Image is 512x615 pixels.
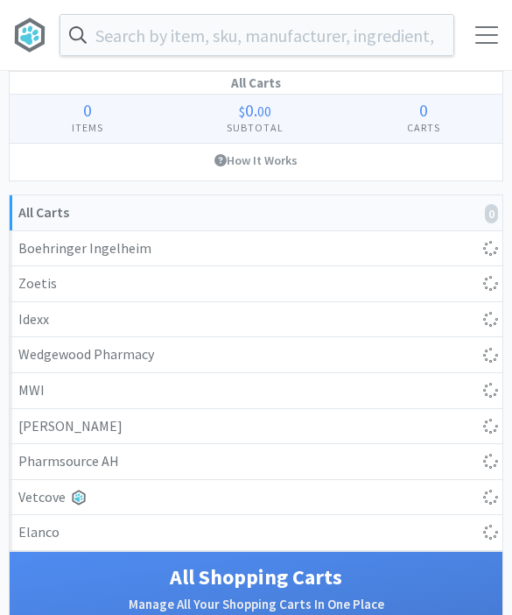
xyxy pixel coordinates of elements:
a: [PERSON_NAME] [10,409,502,445]
h1: All Shopping Carts [27,561,485,594]
strong: All Carts [18,203,69,221]
div: Elanco [18,521,494,544]
span: $ [239,102,245,120]
div: [PERSON_NAME] [18,415,494,438]
div: Pharmsource AH [18,450,494,473]
div: Vetcove [18,486,494,509]
h4: Items [10,119,165,136]
a: All Carts0 [10,195,502,231]
a: Vetcove [10,480,502,516]
span: 0 [419,99,428,121]
div: . [165,102,345,119]
h4: Carts [346,119,502,136]
div: MWI [18,379,494,402]
a: MWI [10,373,502,409]
a: Zoetis [10,266,502,302]
a: Elanco [10,515,502,550]
input: Search by item, sku, manufacturer, ingredient, size... [60,15,453,55]
div: Wedgewood Pharmacy [18,343,494,366]
h1: All Carts [10,72,502,95]
span: 0 [245,99,254,121]
div: Idexx [18,308,494,331]
a: How It Works [10,144,502,177]
a: Idexx [10,302,502,338]
div: Boehringer Ingelheim [18,237,494,260]
h4: Subtotal [165,119,345,136]
div: Zoetis [18,272,494,295]
i: 0 [485,204,498,223]
h2: Manage All Your Shopping Carts In One Place [27,594,485,615]
a: Boehringer Ingelheim [10,231,502,267]
a: Wedgewood Pharmacy [10,337,502,373]
a: Pharmsource AH [10,444,502,480]
span: 00 [257,102,271,120]
span: 0 [83,99,92,121]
